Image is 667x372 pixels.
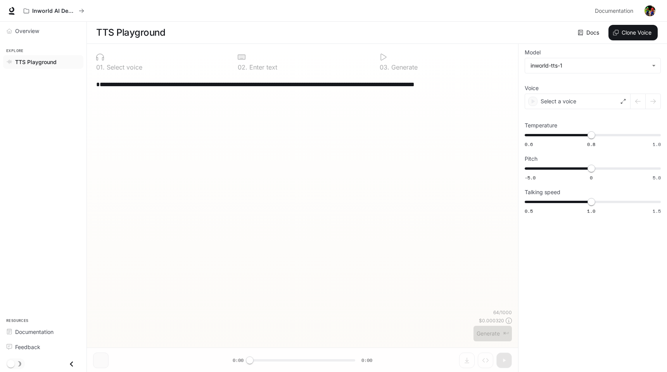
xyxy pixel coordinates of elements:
p: 0 2 . [238,64,247,70]
a: Feedback [3,340,83,354]
p: 0 1 . [96,64,105,70]
p: $ 0.000320 [479,317,504,324]
span: -5.0 [525,174,536,181]
p: 64 / 1000 [493,309,512,316]
span: 1.0 [653,141,661,148]
div: inworld-tts-1 [530,62,648,70]
p: Generate [389,64,418,70]
p: Talking speed [525,189,560,195]
p: Voice [525,85,539,91]
p: Inworld AI Demos [32,8,76,14]
span: 1.0 [587,208,595,214]
span: 5.0 [653,174,661,181]
span: Documentation [595,6,633,16]
p: Model [525,50,541,55]
button: All workspaces [20,3,88,19]
a: Docs [576,25,602,40]
p: Enter text [247,64,277,70]
h1: TTS Playground [96,25,165,40]
p: Select a voice [541,97,576,105]
button: Close drawer [63,356,80,372]
span: Overview [15,27,39,35]
img: User avatar [645,5,655,16]
span: TTS Playground [15,58,57,66]
span: 1.5 [653,208,661,214]
button: Clone Voice [608,25,658,40]
a: Overview [3,24,83,38]
span: 0 [590,174,593,181]
span: Feedback [15,343,40,351]
a: Documentation [3,325,83,339]
span: Documentation [15,328,54,336]
a: Documentation [592,3,639,19]
a: TTS Playground [3,55,83,69]
span: Dark mode toggle [7,359,15,368]
span: 0.8 [587,141,595,148]
button: User avatar [642,3,658,19]
p: Temperature [525,123,557,128]
p: Select voice [105,64,142,70]
p: 0 3 . [380,64,389,70]
span: 0.6 [525,141,533,148]
span: 0.5 [525,208,533,214]
p: Pitch [525,156,537,162]
div: inworld-tts-1 [525,58,660,73]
